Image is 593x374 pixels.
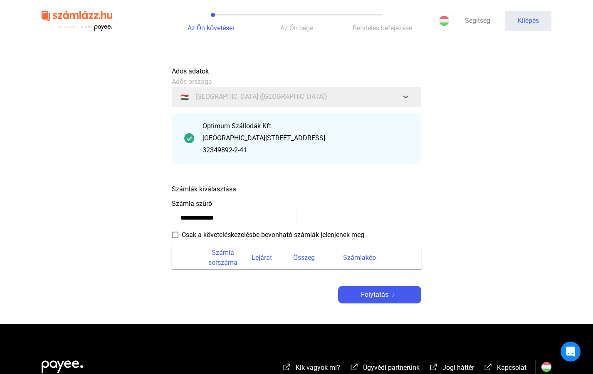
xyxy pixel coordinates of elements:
[434,11,454,31] button: HU
[518,17,539,24] font: Kilépés
[188,24,234,32] font: Az Ön követései
[293,254,315,262] font: Összeg
[252,254,272,262] font: Lejárat
[172,185,236,193] font: Számlák kiválasztása
[497,364,526,372] font: Kapcsolat
[353,24,412,32] font: Rendelés befejezése
[338,286,421,303] button: Folytatásjobbra nyíl-fehér
[172,78,212,86] font: Adós országa
[42,356,83,373] img: white-payee-white-dot.svg
[429,365,474,373] a: külső-link-fehérJogi háttér
[202,248,252,268] div: Számla sorszáma
[349,363,359,371] img: külső-link-fehér
[296,364,340,372] font: Kik vagyok mi?
[465,17,490,24] font: Segítség
[439,16,449,26] img: HU
[180,93,189,101] font: 🇭🇺
[361,291,388,298] font: Folytatás
[388,293,398,297] img: jobbra nyíl-fehér
[184,133,194,143] img: pipa-sötétebb-zöld-kör
[293,253,343,263] div: Összeg
[203,134,325,142] font: [GEOGRAPHIC_DATA][STREET_ADDRESS]
[541,362,551,372] img: HU.svg
[203,146,247,154] font: 32349892-2-41
[252,253,293,263] div: Lejárat
[182,231,364,239] font: Csak a követeléskezelésbe bevonható számlák jelenjenek meg
[505,11,551,31] button: Kilépés
[429,363,439,371] img: külső-link-fehér
[42,7,112,34] img: szamlazzhu-logó
[282,365,340,373] a: külső-link-fehérKik vagyok mi?
[282,363,292,371] img: külső-link-fehér
[280,24,313,32] font: Az Ön cége
[203,122,273,130] font: Optimum Szállodák Kft.
[172,67,209,75] font: Adós adatok
[208,249,237,266] font: Számla sorszáma
[195,93,327,100] font: [GEOGRAPHIC_DATA] ([GEOGRAPHIC_DATA])
[349,365,420,373] a: külső-link-fehérÜgyvédi partnerünk
[454,11,501,31] a: Segítség
[483,365,526,373] a: külső-link-fehérKapcsolat
[363,364,420,372] font: Ügyvédi partnerünk
[561,342,581,362] div: Intercom Messenger megnyitása
[172,200,212,208] font: Számla szűrő
[442,364,474,372] font: Jogi háttér
[172,87,421,107] button: 🇭🇺[GEOGRAPHIC_DATA] ([GEOGRAPHIC_DATA])
[483,363,493,371] img: külső-link-fehér
[343,254,376,262] font: Számlakép
[343,253,411,263] div: Számlakép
